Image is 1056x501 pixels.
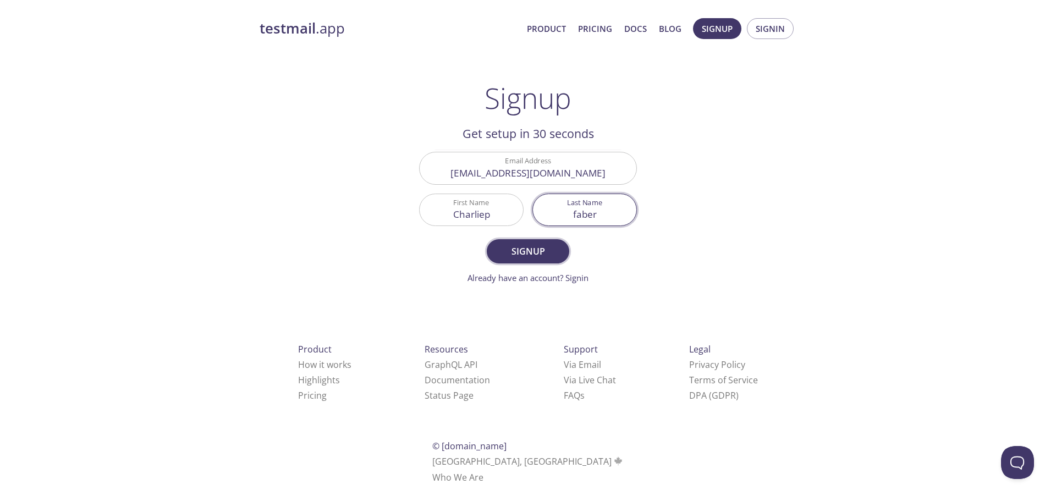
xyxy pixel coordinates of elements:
[624,21,647,36] a: Docs
[499,244,557,259] span: Signup
[485,81,571,114] h1: Signup
[298,343,332,355] span: Product
[298,359,351,371] a: How it works
[578,21,612,36] a: Pricing
[564,389,585,401] a: FAQ
[564,359,601,371] a: Via Email
[298,389,327,401] a: Pricing
[689,359,745,371] a: Privacy Policy
[432,440,507,452] span: © [DOMAIN_NAME]
[659,21,681,36] a: Blog
[747,18,794,39] button: Signin
[564,374,616,386] a: Via Live Chat
[432,455,624,467] span: [GEOGRAPHIC_DATA], [GEOGRAPHIC_DATA]
[689,374,758,386] a: Terms of Service
[580,389,585,401] span: s
[702,21,733,36] span: Signup
[487,239,569,263] button: Signup
[432,471,483,483] a: Who We Are
[689,343,711,355] span: Legal
[425,359,477,371] a: GraphQL API
[425,374,490,386] a: Documentation
[693,18,741,39] button: Signup
[527,21,566,36] a: Product
[1001,446,1034,479] iframe: Help Scout Beacon - Open
[425,343,468,355] span: Resources
[298,374,340,386] a: Highlights
[756,21,785,36] span: Signin
[425,389,474,401] a: Status Page
[260,19,518,38] a: testmail.app
[260,19,316,38] strong: testmail
[689,389,739,401] a: DPA (GDPR)
[468,272,588,283] a: Already have an account? Signin
[419,124,637,143] h2: Get setup in 30 seconds
[564,343,598,355] span: Support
